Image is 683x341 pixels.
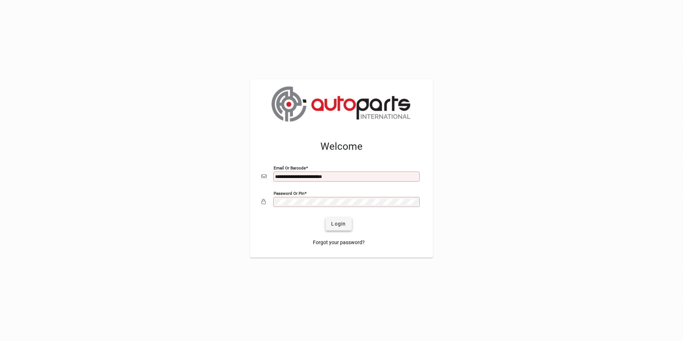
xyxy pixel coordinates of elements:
mat-label: Password or Pin [274,191,304,196]
button: Login [325,218,352,231]
a: Forgot your password? [310,236,368,249]
mat-label: Email or Barcode [274,165,306,170]
span: Forgot your password? [313,239,365,246]
h2: Welcome [261,140,422,153]
span: Login [331,220,346,228]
